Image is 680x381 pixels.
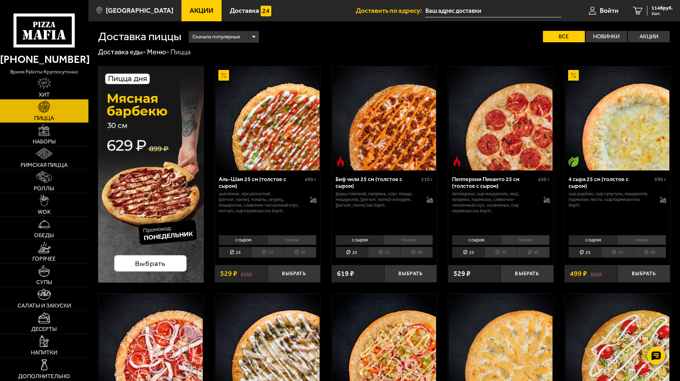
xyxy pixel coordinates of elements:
span: Дополнительно [18,374,70,379]
span: Хит [39,92,50,98]
p: сыр дорблю, сыр сулугуни, моцарелла, пармезан, песто, сыр пармезан (на борт). [569,191,653,208]
span: Супы [36,279,52,285]
img: Биф чили 25 см (толстое с сыром) [332,67,436,170]
div: 4 сыра 25 см (толстое с сыром) [569,176,653,189]
span: 1148 руб. [652,6,673,11]
span: Напитки [31,350,57,355]
li: 25 [219,247,251,258]
img: Пепперони Пиканто 25 см (толстое с сыром) [449,67,553,170]
img: 15daf4d41897b9f0e9f617042186c801.svg [261,6,271,16]
span: 390 г [654,176,666,183]
li: тонкое [617,235,666,245]
img: Аль-Шам 25 см (толстое с сыром) [216,67,319,170]
div: Биф чили 25 см (толстое с сыром) [336,176,420,189]
span: Римская пицца [21,162,67,168]
img: Акционный [218,70,229,81]
li: с сыром [219,235,267,245]
label: Новинки [586,31,627,42]
span: 619 ₽ [337,270,354,277]
img: Вегетарианское блюдо [568,156,579,167]
a: Острое блюдоБиф чили 25 см (толстое с сыром) [332,67,437,170]
li: 25 [336,247,368,258]
li: тонкое [267,235,316,245]
span: Наборы [33,139,56,145]
a: Доставка еды- [98,48,146,56]
li: 30 [484,247,517,258]
span: Акции [190,7,213,14]
span: Сначала популярные [192,30,240,44]
span: Десерты [31,326,57,332]
a: Острое блюдоПепперони Пиканто 25 см (толстое с сыром) [448,67,554,170]
span: Доставка [230,7,259,14]
li: 25 [452,247,484,258]
div: Пепперони Пиканто 25 см (толстое с сыром) [452,176,536,189]
li: с сыром [336,235,384,245]
button: Выбрать [618,265,670,282]
span: Доставить по адресу: [356,7,425,14]
a: АкционныйВегетарианское блюдо4 сыра 25 см (толстое с сыром) [565,67,670,170]
p: пепперони, сыр Моцарелла, мед, паприка, пармезан, сливочно-чесночный соус, халапеньо, сыр пармеза... [452,191,536,214]
li: 30 [251,247,283,258]
s: 595 ₽ [241,270,252,277]
span: WOK [38,209,51,215]
span: Пицца [34,115,54,121]
img: 4 сыра 25 см (толстое с сыром) [566,67,669,170]
span: 490 г [305,176,316,183]
s: 562 ₽ [591,270,602,277]
div: Аль-Шам 25 см (толстое с сыром) [219,176,303,189]
li: 30 [601,247,633,258]
span: Обеды [34,233,54,238]
span: Войти [600,7,619,14]
span: [GEOGRAPHIC_DATA] [106,7,173,14]
span: 2 шт. [652,11,673,16]
li: тонкое [501,235,550,245]
li: 40 [400,247,433,258]
img: Острое блюдо [335,156,346,167]
span: Горячее [32,256,56,262]
span: Роллы [34,186,54,191]
span: Салаты и закуски [17,303,71,309]
label: Все [543,31,585,42]
span: 529 ₽ [220,270,237,277]
span: 529 ₽ [453,270,470,277]
li: с сыром [452,235,501,245]
img: Острое блюдо [452,156,462,167]
h1: Доставка пиццы [98,31,181,42]
img: Акционный [568,70,579,81]
button: Выбрать [384,265,437,282]
span: 430 г [538,176,550,183]
span: 510 г [421,176,433,183]
a: АкционныйАль-Шам 25 см (толстое с сыром) [215,67,320,170]
p: фарш говяжий, паприка, соус-пицца, моцарелла, [PERSON_NAME]-кочудян, [PERSON_NAME] (на борт). [336,191,420,208]
li: с сыром [569,235,617,245]
li: 25 [569,247,601,258]
button: Выбрать [501,265,553,282]
li: тонкое [384,235,433,245]
label: Акции [628,31,670,42]
div: Пицца [170,48,191,57]
input: Ваш адрес доставки [425,4,561,17]
li: 30 [368,247,400,258]
li: 40 [633,247,666,258]
li: 40 [517,247,549,258]
p: цыпленок, лук репчатый, [PERSON_NAME], томаты, огурец, моцарелла, сливочно-чесночный соус, кетчуп... [219,191,303,214]
span: 499 ₽ [570,270,587,277]
li: 40 [284,247,316,258]
button: Выбрать [268,265,320,282]
a: Меню- [147,48,169,56]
